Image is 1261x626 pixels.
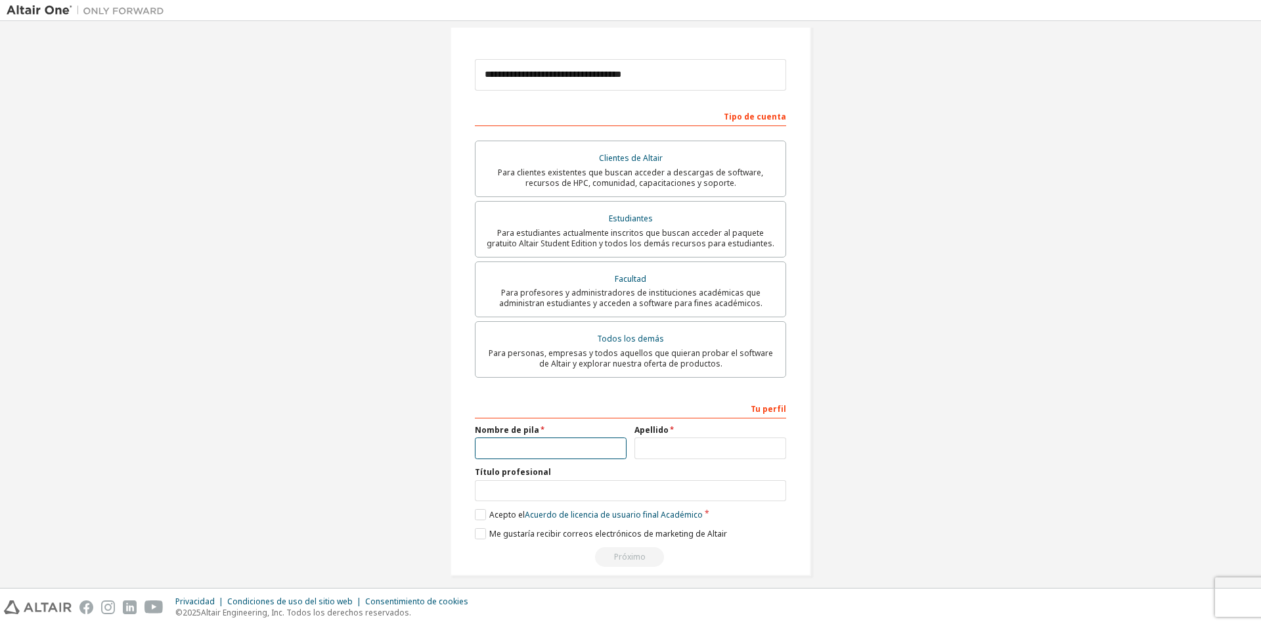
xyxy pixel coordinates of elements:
font: Facultad [615,273,646,284]
img: youtube.svg [144,600,164,614]
img: instagram.svg [101,600,115,614]
font: Consentimiento de cookies [365,596,468,607]
font: 2025 [183,607,201,618]
font: Acuerdo de licencia de usuario final [525,509,659,520]
img: altair_logo.svg [4,600,72,614]
font: Título profesional [475,466,551,478]
font: Académico [661,509,703,520]
font: Apellido [634,424,669,436]
font: Tipo de cuenta [724,111,786,122]
img: Altair Uno [7,4,171,17]
font: © [175,607,183,618]
font: Para estudiantes actualmente inscritos que buscan acceder al paquete gratuito Altair Student Edit... [487,227,774,249]
font: Todos los demás [597,333,664,344]
img: linkedin.svg [123,600,137,614]
font: Me gustaría recibir correos electrónicos de marketing de Altair [489,528,727,539]
font: Para personas, empresas y todos aquellos que quieran probar el software de Altair y explorar nues... [489,347,773,369]
font: Condiciones de uso del sitio web [227,596,353,607]
font: Nombre de pila [475,424,539,436]
font: Estudiantes [609,213,653,224]
font: Para clientes existentes que buscan acceder a descargas de software, recursos de HPC, comunidad, ... [498,167,763,189]
img: facebook.svg [79,600,93,614]
font: Clientes de Altair [599,152,663,164]
font: Privacidad [175,596,215,607]
font: Altair Engineering, Inc. Todos los derechos reservados. [201,607,411,618]
font: Tu perfil [751,403,786,414]
div: Read and acccept EULA to continue [475,547,786,567]
font: Acepto el [489,509,525,520]
font: Para profesores y administradores de instituciones académicas que administran estudiantes y acced... [499,287,763,309]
